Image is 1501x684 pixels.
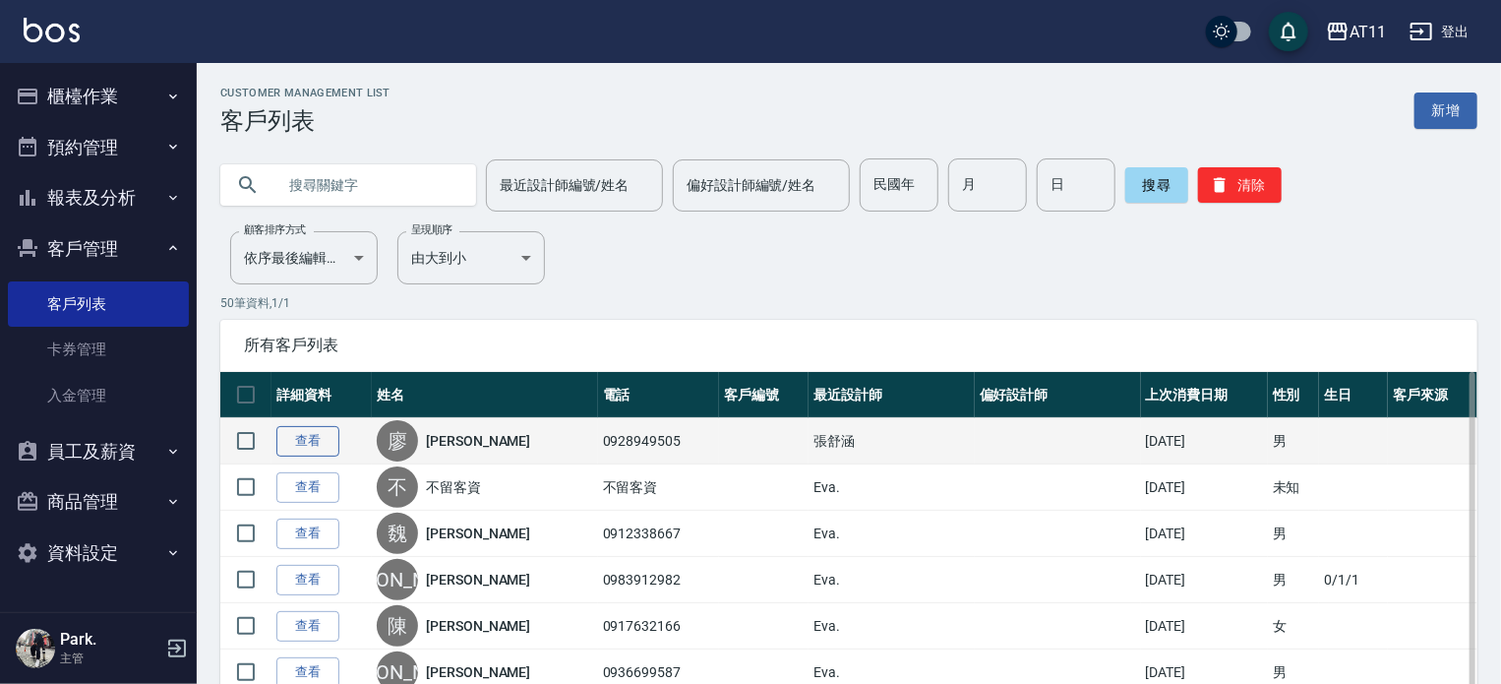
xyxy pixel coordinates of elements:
[372,372,598,418] th: 姓名
[397,231,545,284] div: 由大到小
[975,372,1141,418] th: 偏好設計師
[230,231,378,284] div: 依序最後編輯時間
[276,565,339,595] a: 查看
[1141,603,1268,650] td: [DATE]
[809,557,975,603] td: Eva.
[1414,93,1477,129] a: 新增
[60,630,160,650] h5: Park.
[377,466,418,508] div: 不
[1141,372,1268,418] th: 上次消費日期
[1388,372,1477,418] th: 客戶來源
[426,524,530,543] a: [PERSON_NAME]
[426,662,530,682] a: [PERSON_NAME]
[1350,20,1386,44] div: AT11
[60,650,160,667] p: 主管
[426,477,481,497] a: 不留客資
[220,294,1477,312] p: 50 筆資料, 1 / 1
[426,570,530,590] a: [PERSON_NAME]
[1141,465,1268,511] td: [DATE]
[1402,14,1477,50] button: 登出
[244,336,1454,355] span: 所有客戶列表
[8,223,189,275] button: 客戶管理
[220,87,390,99] h2: Customer Management List
[411,222,452,237] label: 呈現順序
[8,476,189,528] button: 商品管理
[1268,372,1319,418] th: 性別
[598,372,720,418] th: 電話
[809,418,975,465] td: 張舒涵
[8,172,189,223] button: 報表及分析
[1125,167,1188,203] button: 搜尋
[1141,418,1268,465] td: [DATE]
[809,603,975,650] td: Eva.
[426,431,530,451] a: [PERSON_NAME]
[809,372,975,418] th: 最近設計師
[719,372,809,418] th: 客戶編號
[276,472,339,503] a: 查看
[275,158,460,212] input: 搜尋關鍵字
[1269,12,1308,51] button: save
[809,511,975,557] td: Eva.
[1319,372,1388,418] th: 生日
[16,629,55,668] img: Person
[276,519,339,549] a: 查看
[598,511,720,557] td: 0912338667
[8,122,189,173] button: 預約管理
[598,557,720,603] td: 0983912982
[598,465,720,511] td: 不留客資
[276,611,339,642] a: 查看
[377,420,418,462] div: 廖
[377,559,418,600] div: [PERSON_NAME]
[1318,12,1394,52] button: AT11
[1268,465,1319,511] td: 未知
[220,107,390,135] h3: 客戶列表
[1198,167,1282,203] button: 清除
[1141,557,1268,603] td: [DATE]
[8,373,189,418] a: 入金管理
[8,426,189,477] button: 員工及薪資
[377,605,418,647] div: 陳
[426,616,530,636] a: [PERSON_NAME]
[809,465,975,511] td: Eva.
[244,222,306,237] label: 顧客排序方式
[598,418,720,465] td: 0928949505
[1268,418,1319,465] td: 男
[1268,603,1319,650] td: 女
[1141,511,1268,557] td: [DATE]
[1319,557,1388,603] td: 0/1/1
[8,281,189,327] a: 客戶列表
[24,18,80,42] img: Logo
[276,426,339,457] a: 查看
[8,71,189,122] button: 櫃檯作業
[1268,511,1319,557] td: 男
[1268,557,1319,603] td: 男
[8,528,189,579] button: 資料設定
[271,372,372,418] th: 詳細資料
[8,327,189,372] a: 卡券管理
[598,603,720,650] td: 0917632166
[377,513,418,554] div: 魏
